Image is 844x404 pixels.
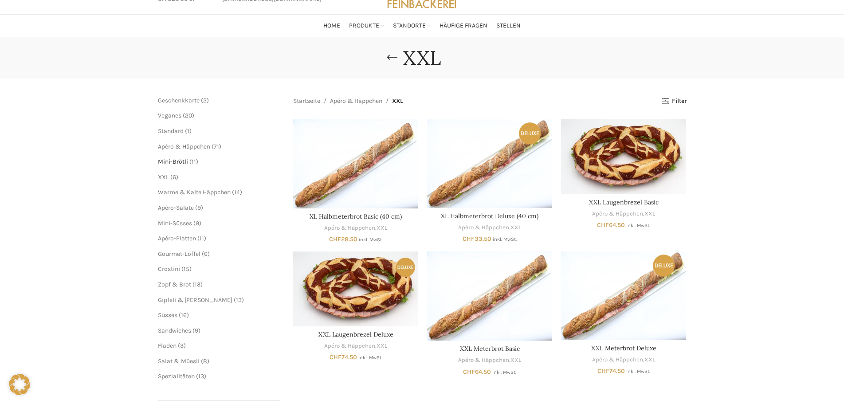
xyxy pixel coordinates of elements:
[180,342,184,349] span: 3
[597,367,625,375] bdi: 74.50
[592,210,643,218] a: Apéro & Häppchen
[561,210,686,218] div: ,
[195,327,198,334] span: 9
[591,344,656,352] a: XXL Meterbrot Deluxe
[158,204,194,212] a: Apéro-Salate
[181,311,187,319] span: 16
[203,357,207,365] span: 8
[358,355,382,361] small: inkl. MwSt.
[589,198,659,206] a: XXL Laugenbrezel Basic
[463,368,475,376] span: CHF
[158,127,184,135] a: Standard
[324,342,375,350] a: Apéro & Häppchen
[441,212,538,220] a: XL Halbmeterbrot Deluxe (40 cm)
[197,204,201,212] span: 9
[236,296,242,304] span: 13
[427,356,552,365] div: ,
[463,235,475,243] span: CHF
[330,353,342,361] span: CHF
[158,357,200,365] a: Salat & Müesli
[158,265,180,273] span: Crostini
[184,265,189,273] span: 15
[200,235,204,242] span: 11
[359,237,383,243] small: inkl. MwSt.
[427,119,552,208] a: XL Halbmeterbrot Deluxe (40 cm)
[392,96,403,106] span: XXL
[214,143,219,150] span: 71
[626,369,650,374] small: inkl. MwSt.
[626,223,650,228] small: inkl. MwSt.
[158,281,191,288] a: Zopf & Brot
[460,345,520,353] a: XXL Meterbrot Basic
[329,235,341,243] span: CHF
[158,173,169,181] a: XXL
[597,367,609,375] span: CHF
[192,158,196,165] span: 11
[158,158,188,165] span: Mini-Brötli
[158,296,232,304] a: Gipfeli & [PERSON_NAME]
[381,49,403,67] a: Go back
[440,22,487,30] span: Häufige Fragen
[158,97,200,104] a: Geschenkkarte
[158,311,177,319] a: Süsses
[377,342,387,350] a: XXL
[330,96,382,106] a: Apéro & Häppchen
[403,46,441,70] h1: XXL
[393,17,431,35] a: Standorte
[324,224,375,232] a: Apéro & Häppchen
[158,342,177,349] span: Fladen
[323,17,340,35] a: Home
[323,22,340,30] span: Home
[318,330,393,338] a: XXL Laugenbrezel Deluxe
[173,173,176,181] span: 6
[329,235,357,243] bdi: 28.50
[158,112,181,119] a: Veganes
[158,188,231,196] a: Warme & Kalte Häppchen
[492,369,516,375] small: inkl. MwSt.
[330,353,357,361] bdi: 74.50
[440,17,487,35] a: Häufige Fragen
[463,235,491,243] bdi: 33.50
[293,342,418,350] div: ,
[496,17,521,35] a: Stellen
[158,220,192,227] a: Mini-Süsses
[158,250,200,258] a: Gourmet-Löffel
[493,236,517,242] small: inkl. MwSt.
[203,97,207,104] span: 2
[377,224,387,232] a: XXL
[158,327,191,334] a: Sandwiches
[293,96,320,106] a: Startseite
[597,221,609,229] span: CHF
[158,373,195,380] a: Spezialitäten
[561,251,686,340] a: XXL Meterbrot Deluxe
[293,224,418,232] div: ,
[293,251,418,326] a: XXL Laugenbrezel Deluxe
[293,119,418,208] a: XL Halbmeterbrot Basic (40 cm)
[349,22,379,30] span: Produkte
[561,119,686,194] a: XXL Laugenbrezel Basic
[510,224,521,232] a: XXL
[592,356,643,364] a: Apéro & Häppchen
[158,235,196,242] a: Apéro-Platten
[158,143,210,150] a: Apéro & Häppchen
[458,224,509,232] a: Apéro & Häppchen
[458,356,509,365] a: Apéro & Häppchen
[349,17,384,35] a: Produkte
[310,212,402,220] a: XL Halbmeterbrot Basic (40 cm)
[198,373,204,380] span: 13
[510,356,521,365] a: XXL
[644,356,655,364] a: XXL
